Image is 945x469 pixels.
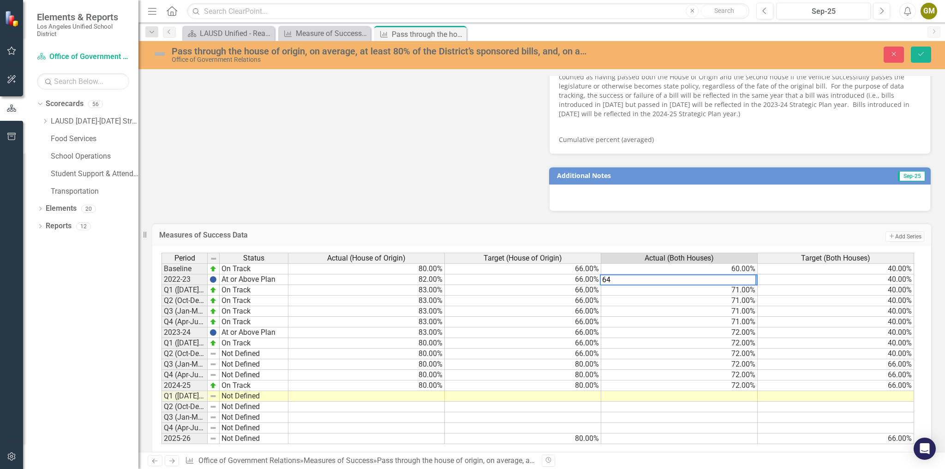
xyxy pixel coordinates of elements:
span: Actual (Both Houses) [645,254,714,262]
span: Actual (House of Origin) [327,254,406,262]
span: Target (House of Origin) [484,254,562,262]
div: GM [921,3,937,19]
div: Pass through the house of origin, on average, at least 80% of the District’s sponsored bills, and... [172,46,591,56]
a: Reports [46,221,72,232]
div: Measure of Success - Scorecard Report [296,28,368,39]
td: 71.00% [601,317,758,327]
div: 56 [88,100,103,108]
td: Not Defined [220,402,288,412]
a: Transportation [51,186,138,197]
td: On Track [220,338,288,349]
td: 66.00% [445,327,601,338]
td: 83.00% [288,285,445,296]
img: zOikAAAAAElFTkSuQmCC [209,308,217,315]
td: 80.00% [445,359,601,370]
input: Search Below... [37,73,129,89]
td: 66.00% [445,274,601,285]
input: Search ClearPoint... [187,3,749,19]
td: 66.00% [445,296,601,306]
td: 66.00% [445,317,601,327]
img: Not Defined [152,47,167,61]
td: 40.00% [758,306,914,317]
td: 80.00% [288,380,445,391]
td: Not Defined [220,423,288,433]
div: LAUSD Unified - Ready for the World [200,28,272,39]
a: Measures of Success [304,456,373,465]
td: Not Defined [220,391,288,402]
img: BgCOk07PiH71IgAAAABJRU5ErkJggg== [209,329,217,336]
small: Los Angeles Unified School District [37,23,129,38]
td: On Track [220,263,288,274]
td: 80.00% [288,370,445,380]
td: Not Defined [220,359,288,370]
td: Q4 (Apr-Jun)-24/25 [161,370,208,380]
img: 8DAGhfEEPCf229AAAAAElFTkSuQmCC [209,392,217,400]
img: zOikAAAAAElFTkSuQmCC [209,265,217,273]
td: 80.00% [445,380,601,391]
p: The term "passed" means that the policy proposal passed in sponsored bill or was included in anot... [559,52,921,120]
img: zOikAAAAAElFTkSuQmCC [209,286,217,294]
td: 66.00% [445,338,601,349]
img: 8DAGhfEEPCf229AAAAAElFTkSuQmCC [209,414,217,421]
td: 72.00% [601,370,758,380]
span: Target (Both Houses) [801,254,870,262]
td: 83.00% [288,317,445,327]
td: 83.00% [288,306,445,317]
td: 2024-25 [161,380,208,391]
div: Open Intercom Messenger [914,438,936,460]
div: 20 [81,205,96,213]
td: 66.00% [758,359,914,370]
td: Q2 (Oct-Dec)-24/25 [161,349,208,359]
td: Baseline [161,263,208,274]
a: LAUSD [DATE]-[DATE] Strategic Plan [51,116,138,127]
td: At or Above Plan [220,327,288,338]
td: 80.00% [288,349,445,359]
td: 66.00% [445,285,601,296]
td: 71.00% [601,296,758,306]
div: Pass through the house of origin, on average, at least 80% of the District’s sponsored bills, and... [392,29,464,40]
button: Sep-25 [776,3,871,19]
td: 40.00% [758,327,914,338]
td: 80.00% [445,370,601,380]
td: 80.00% [288,359,445,370]
td: 66.00% [445,349,601,359]
td: 60.00% [601,263,758,274]
img: 8DAGhfEEPCf229AAAAAElFTkSuQmCC [210,255,217,262]
a: School Operations [51,151,138,162]
td: 40.00% [758,274,914,285]
span: Status [243,254,264,262]
td: 40.00% [758,285,914,296]
td: 71.00% [601,285,758,296]
td: 2025-26 [161,433,208,444]
td: Q3 (Jan-Mar)-23/24 [161,306,208,317]
td: Q3 (Jan-Mar)-25/26 [161,412,208,423]
td: Q4 (Apr-Jun)-25/26 [161,423,208,433]
div: Sep-25 [779,6,867,17]
span: Period [174,254,195,262]
img: zOikAAAAAElFTkSuQmCC [209,382,217,389]
td: Not Defined [220,412,288,423]
td: 72.00% [601,327,758,338]
td: Q1 ([DATE]-Sep)-25/26 [161,391,208,402]
img: zOikAAAAAElFTkSuQmCC [209,297,217,304]
td: 66.00% [445,306,601,317]
td: Q3 (Jan-Mar)-24/25 [161,359,208,370]
td: 40.00% [758,263,914,274]
td: On Track [220,380,288,391]
td: 80.00% [445,433,601,444]
img: BgCOk07PiH71IgAAAABJRU5ErkJggg== [209,276,217,283]
span: Search [714,7,734,14]
a: Office of Government Relations [198,456,300,465]
a: Student Support & Attendance Services [51,169,138,179]
td: 2023-24 [161,327,208,338]
h3: Measures of Success Data [159,231,691,239]
td: Q2 (Oct-Dec)-23/24 [161,296,208,306]
td: Not Defined [220,370,288,380]
img: zOikAAAAAElFTkSuQmCC [209,339,217,347]
a: Elements [46,203,77,214]
td: On Track [220,285,288,296]
td: On Track [220,317,288,327]
a: Office of Government Relations [37,52,129,62]
td: 83.00% [288,296,445,306]
p: Cumulative percent (averaged) [559,133,921,144]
